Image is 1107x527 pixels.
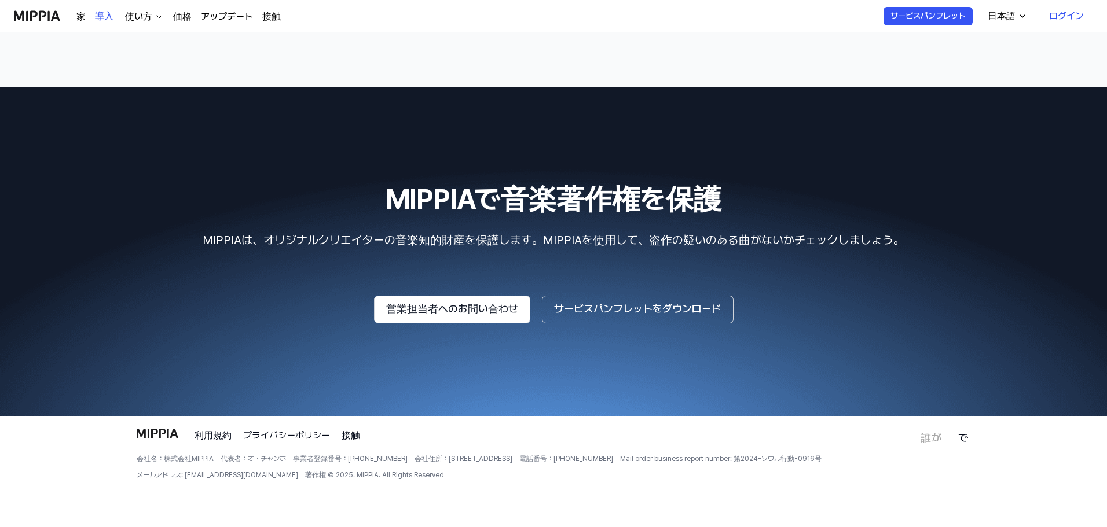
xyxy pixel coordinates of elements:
[173,11,192,22] font: 価格
[978,5,1034,28] button: 日本語
[243,429,330,443] a: プライバシーポリシー
[342,430,360,441] font: 接触
[374,296,530,323] button: 営業担当者へのお問い合わせ
[95,10,113,21] font: 導入
[125,11,152,22] font: 使い方
[921,432,941,444] font: 誰が
[195,429,232,443] a: 利用規約
[203,233,904,247] font: MIPPIAは、オリジナルクリエイターの音楽知的財産を保護します。MIPPIAを使用して、盗作の疑いのある曲がないかチェックしましょう。
[201,10,253,24] a: アップデート
[620,455,822,463] font: Mail order business report number: 第2024-ソウル行動-0916号
[137,429,178,438] img: ロゴ
[137,471,298,479] font: メールアドレス: [EMAIL_ADDRESS][DOMAIN_NAME]
[137,455,214,463] font: 会社名：株式会社MIPPIA
[195,430,232,441] font: 利用規約
[262,10,281,24] a: 接触
[342,429,360,443] a: 接触
[76,11,86,22] font: 家
[221,455,286,463] font: 代表者：オ・チャンホ
[76,10,86,24] a: 家
[519,455,613,463] font: 電話番号：[PHONE_NUMBER]
[123,10,164,24] button: 使い方
[921,431,941,445] a: 誰が
[173,10,192,24] a: 価格
[386,182,721,216] font: MIPPIAで音楽著作権を保護
[1049,10,1084,21] font: ログイン
[415,455,512,463] font: 会社住所：[STREET_ADDRESS]
[884,7,973,25] button: サービスパンフレット
[243,430,330,441] font: プライバシーポリシー
[985,9,1018,23] div: 日本語
[262,11,281,22] font: 接触
[95,1,113,32] a: 導入
[201,11,253,22] font: アップデート
[958,432,968,444] font: で
[958,431,968,445] a: で
[305,471,444,479] font: 著作権 © 2025. MIPPIA. All Rights Reserved
[542,296,734,323] button: サービスパンフレットをダウンロード
[293,455,408,463] font: 事業者登録番号：[PHONE_NUMBER]
[890,11,966,20] font: サービスパンフレット
[386,303,518,315] font: 営業担当者へのお問い合わせ
[554,303,721,315] font: サービスパンフレットをダウンロード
